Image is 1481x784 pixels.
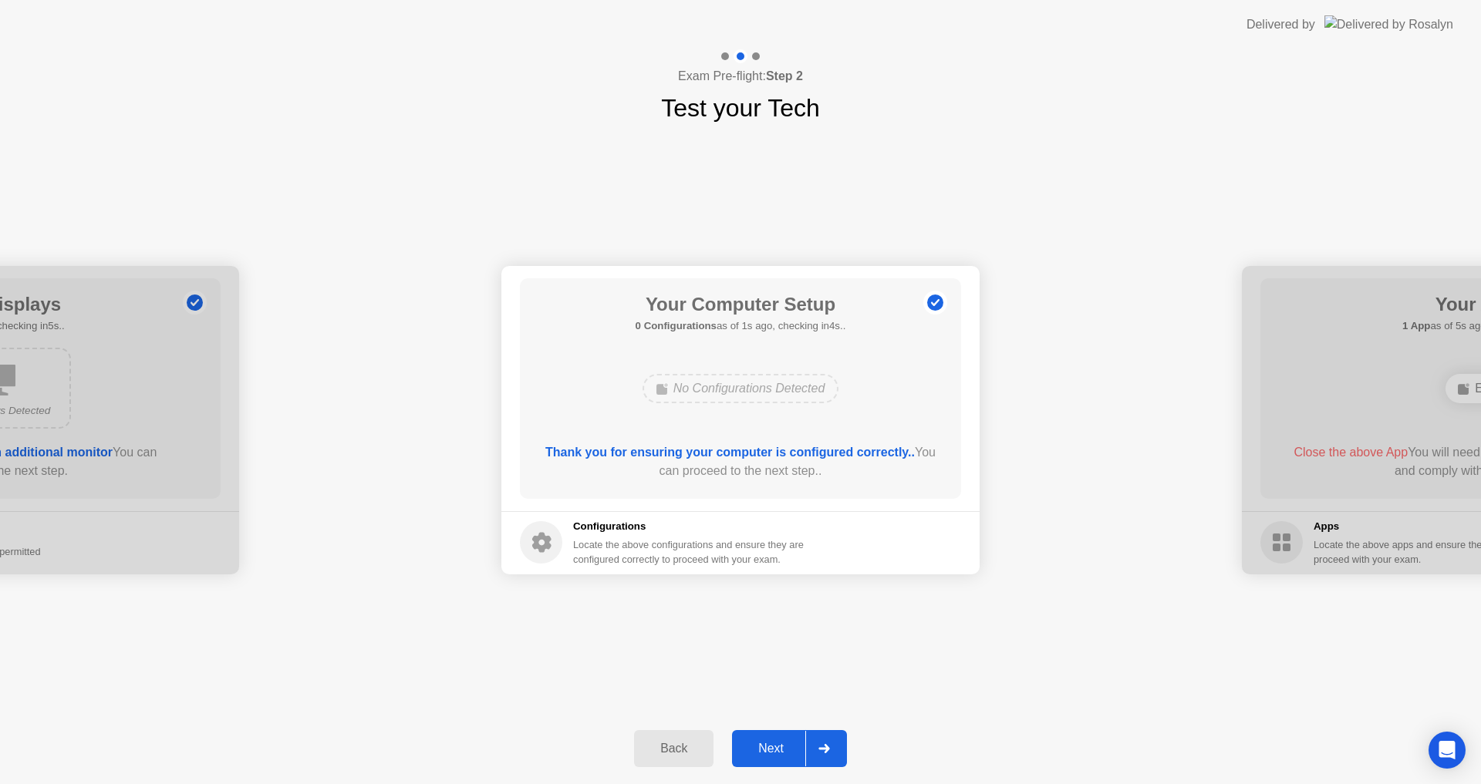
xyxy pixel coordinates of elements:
button: Next [732,730,847,767]
h4: Exam Pre-flight: [678,67,803,86]
div: Delivered by [1247,15,1315,34]
b: Thank you for ensuring your computer is configured correctly.. [545,446,915,459]
h5: as of 1s ago, checking in4s.. [636,318,846,334]
b: Step 2 [766,69,803,82]
div: Locate the above configurations and ensure they are configured correctly to proceed with your exam. [573,537,807,567]
div: Next [737,742,805,755]
div: No Configurations Detected [643,374,839,403]
div: Open Intercom Messenger [1429,732,1466,769]
b: 0 Configurations [636,320,717,331]
h1: Your Computer Setup [636,291,846,318]
img: Delivered by Rosalyn [1324,15,1453,33]
button: Back [634,730,714,767]
div: You can proceed to the next step.. [542,443,940,480]
h1: Test your Tech [661,89,820,126]
div: Back [639,742,709,755]
h5: Configurations [573,519,807,534]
